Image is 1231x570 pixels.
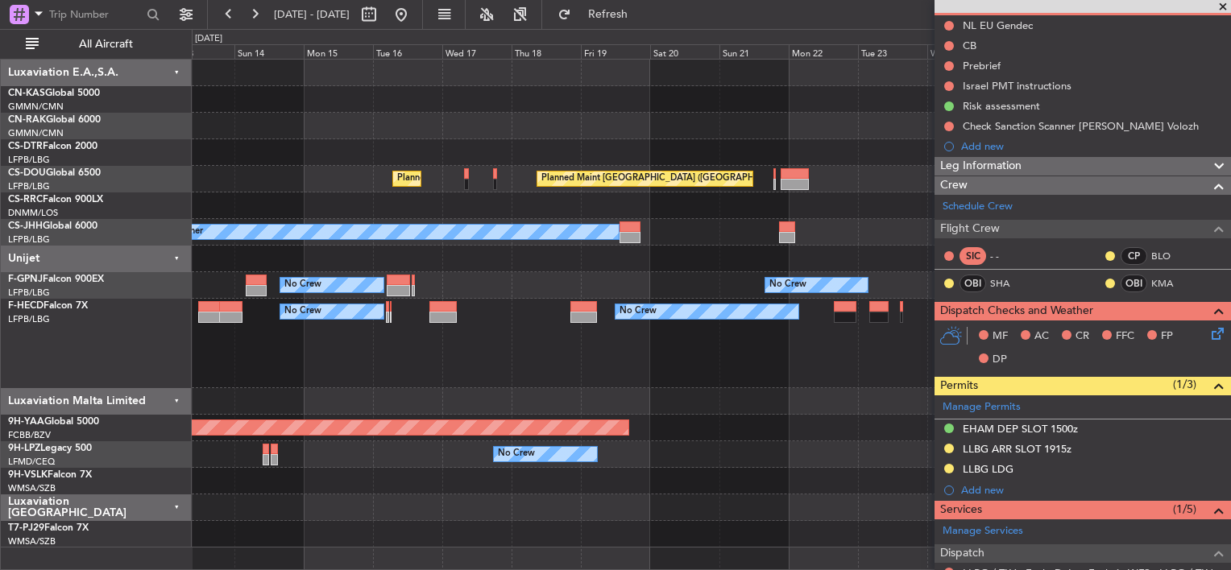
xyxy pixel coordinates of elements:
div: Tue 16 [373,44,442,59]
span: (1/3) [1173,376,1196,393]
button: All Aircraft [18,31,175,57]
span: Flight Crew [940,220,1000,238]
a: LFPB/LBG [8,154,50,166]
span: [DATE] - [DATE] [274,7,350,22]
div: Israel PMT instructions [963,79,1071,93]
span: All Aircraft [42,39,170,50]
a: 9H-VSLKFalcon 7X [8,470,92,480]
span: CN-KAS [8,89,45,98]
div: Owner [176,220,203,244]
a: LFPB/LBG [8,180,50,192]
a: LFPB/LBG [8,287,50,299]
div: NL EU Gendec [963,19,1033,32]
a: GMMN/CMN [8,101,64,113]
div: Sun 21 [719,44,789,59]
span: DP [993,352,1007,368]
span: AC [1034,328,1049,345]
a: LFPB/LBG [8,313,50,325]
div: Risk assessment [963,99,1040,113]
a: Schedule Crew [943,199,1013,215]
div: No Crew [769,273,806,297]
span: Services [940,501,982,519]
span: FP [1161,328,1173,345]
a: BLO [1151,249,1187,263]
span: FFC [1116,328,1134,345]
span: 9H-YAA [8,417,44,427]
div: LLBG ARR SLOT 1915z [963,442,1071,456]
a: T7-PJ29Falcon 7X [8,523,89,533]
div: OBI [1121,275,1147,292]
div: CB [963,39,976,52]
a: SHA [990,276,1026,291]
span: MF [993,328,1008,345]
div: Check Sanction Scanner [PERSON_NAME] Volozh [963,119,1199,133]
div: Thu 18 [512,44,581,59]
div: Wed 24 [927,44,997,59]
span: CS-DOU [8,168,46,178]
div: Prebrief [963,59,1001,72]
span: Dispatch Checks and Weather [940,302,1093,320]
span: Refresh [574,9,642,20]
span: CS-DTR [8,142,43,151]
input: Trip Number [49,2,142,27]
div: Mon 15 [304,44,373,59]
div: [DATE] [195,32,222,46]
div: Tue 23 [858,44,927,59]
a: Manage Permits [943,399,1021,415]
a: 9H-YAAGlobal 5000 [8,417,99,427]
span: Permits [940,377,978,395]
div: Sat 13 [165,44,234,59]
span: Leg Information [940,157,1022,176]
div: Add new [961,139,1223,153]
div: - - [990,249,1026,263]
div: Planned Maint [GEOGRAPHIC_DATA] ([GEOGRAPHIC_DATA]) [397,167,651,191]
a: CS-DOUGlobal 6500 [8,168,101,178]
span: F-GPNJ [8,275,43,284]
span: F-HECD [8,301,44,311]
span: CN-RAK [8,115,46,125]
a: GMMN/CMN [8,127,64,139]
a: 9H-LPZLegacy 500 [8,444,92,453]
div: No Crew [284,273,321,297]
a: CS-JHHGlobal 6000 [8,221,97,231]
a: Manage Services [943,523,1023,539]
span: 9H-LPZ [8,444,40,453]
div: OBI [960,275,986,292]
button: Refresh [550,2,647,27]
span: CS-JHH [8,221,43,231]
span: Dispatch [940,544,984,563]
div: CP [1121,247,1147,265]
a: WMSA/SZB [8,535,56,547]
span: CR [1076,328,1089,345]
div: Sat 20 [650,44,719,59]
a: FCBB/BZV [8,429,51,441]
a: WMSA/SZB [8,482,56,494]
div: Fri 19 [581,44,650,59]
div: Wed 17 [442,44,512,59]
div: Add new [961,483,1223,497]
div: Planned Maint [GEOGRAPHIC_DATA] ([GEOGRAPHIC_DATA]) [541,167,795,191]
a: CN-RAKGlobal 6000 [8,115,101,125]
a: KMA [1151,276,1187,291]
a: LFPB/LBG [8,233,50,246]
div: Sun 14 [234,44,304,59]
a: CS-RRCFalcon 900LX [8,195,103,204]
div: Mon 22 [789,44,858,59]
div: No Crew [498,442,535,466]
a: F-HECDFalcon 7X [8,301,88,311]
span: CS-RRC [8,195,43,204]
span: T7-PJ29 [8,523,44,533]
div: SIC [960,247,986,265]
div: No Crew [284,299,321,324]
div: EHAM DEP SLOT 1500z [963,422,1078,436]
span: 9H-VSLK [8,470,48,480]
div: No Crew [620,299,657,324]
a: CN-KASGlobal 5000 [8,89,100,98]
span: Crew [940,176,968,195]
a: F-GPNJFalcon 900EX [8,275,104,284]
span: (1/5) [1173,501,1196,518]
a: CS-DTRFalcon 2000 [8,142,97,151]
a: LFMD/CEQ [8,456,55,468]
div: LLBG LDG [963,462,1013,476]
a: DNMM/LOS [8,207,58,219]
